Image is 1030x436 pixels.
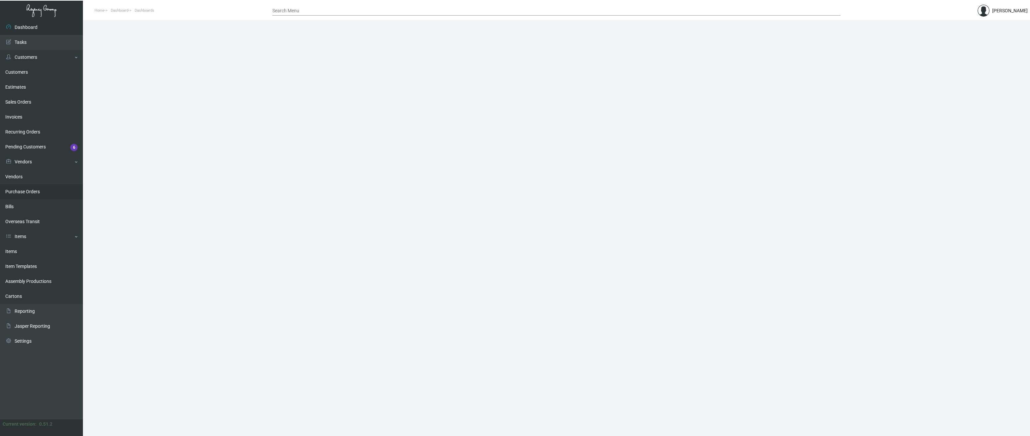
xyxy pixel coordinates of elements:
span: Home [95,8,104,13]
img: admin@bootstrapmaster.com [978,5,990,17]
span: Dashboard [111,8,128,13]
div: [PERSON_NAME] [992,7,1028,14]
span: Dashboards [135,8,154,13]
div: Current version: [3,421,36,428]
div: 0.51.2 [39,421,52,428]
